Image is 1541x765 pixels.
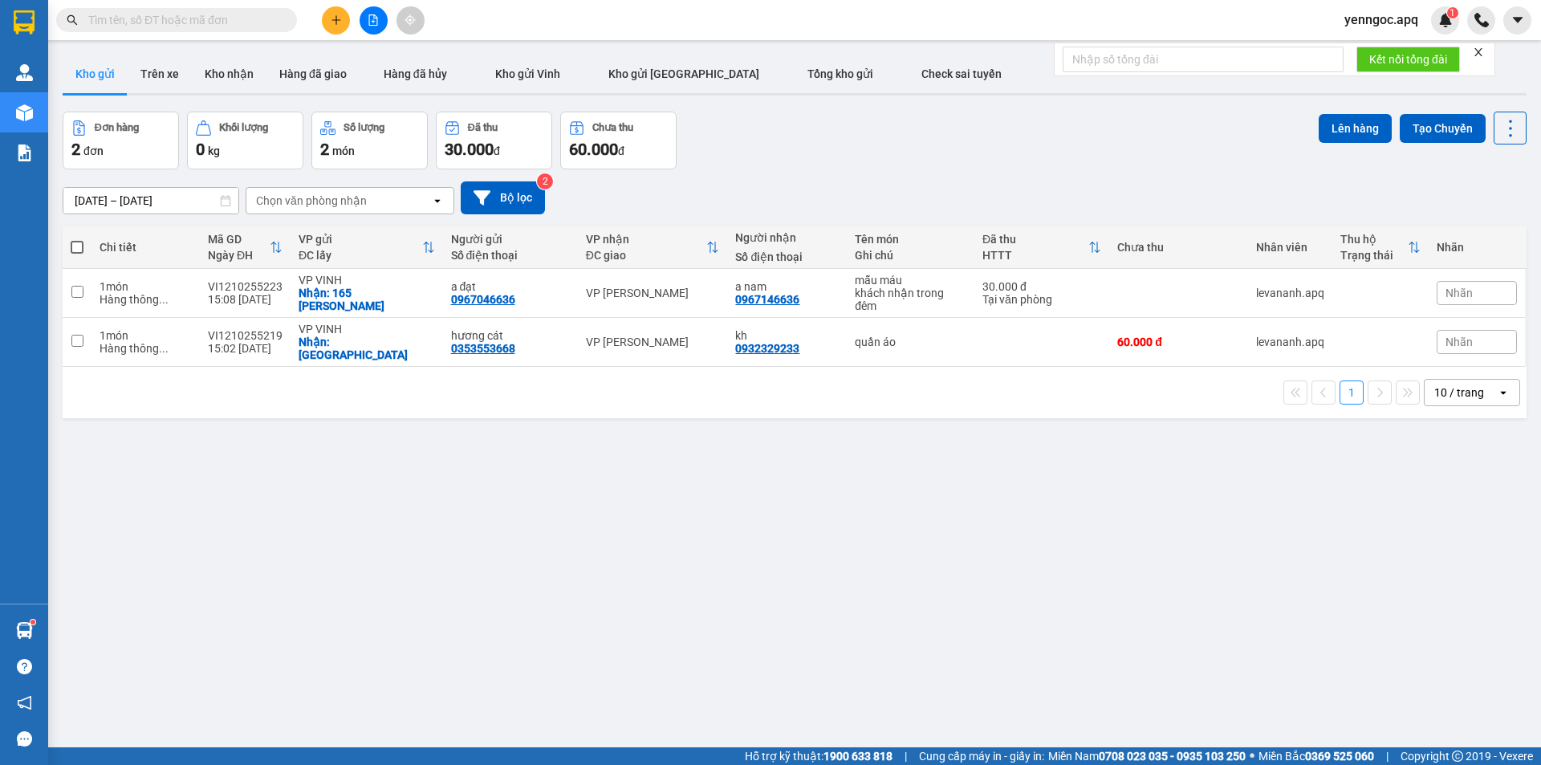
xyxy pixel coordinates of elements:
[855,287,966,312] div: khách nhận trong đêm
[1497,386,1510,399] svg: open
[1445,287,1473,299] span: Nhãn
[735,280,839,293] div: a nam
[208,144,220,157] span: kg
[618,144,624,157] span: đ
[1437,241,1517,254] div: Nhãn
[560,112,677,169] button: Chưa thu60.000đ
[569,140,618,159] span: 60.000
[592,122,633,133] div: Chưa thu
[578,226,728,269] th: Toggle SortBy
[1117,241,1240,254] div: Chưa thu
[299,274,435,287] div: VP VINH
[17,731,32,747] span: message
[461,181,545,214] button: Bộ lọc
[1356,47,1460,72] button: Kết nối tổng đài
[586,233,707,246] div: VP nhận
[1386,747,1389,765] span: |
[735,342,799,355] div: 0932329233
[208,233,270,246] div: Mã GD
[368,14,379,26] span: file-add
[344,122,384,133] div: Số lượng
[855,336,966,348] div: quần áo
[451,280,570,293] div: a đạt
[1452,751,1463,762] span: copyright
[208,280,283,293] div: VI1210255223
[586,287,720,299] div: VP [PERSON_NAME]
[159,342,169,355] span: ...
[1256,241,1324,254] div: Nhân viên
[537,173,553,189] sup: 2
[1511,13,1525,27] span: caret-down
[451,293,515,306] div: 0967046636
[196,140,205,159] span: 0
[208,293,283,306] div: 15:08 [DATE]
[299,233,422,246] div: VP gửi
[331,14,342,26] span: plus
[1048,747,1246,765] span: Miền Nam
[311,112,428,169] button: Số lượng2món
[1473,47,1484,58] span: close
[1447,7,1458,18] sup: 1
[187,112,303,169] button: Khối lượng0kg
[982,280,1101,293] div: 30.000 đ
[384,67,447,80] span: Hàng đã hủy
[468,122,498,133] div: Đã thu
[192,55,266,93] button: Kho nhận
[982,233,1088,246] div: Đã thu
[735,293,799,306] div: 0967146636
[1117,336,1240,348] div: 60.000 đ
[322,6,350,35] button: plus
[451,329,570,342] div: hương cát
[16,622,33,639] img: warehouse-icon
[1258,747,1374,765] span: Miền Bắc
[100,342,192,355] div: Hàng thông thường
[1474,13,1489,27] img: phone-icon
[63,188,238,214] input: Select a date range.
[1250,753,1254,759] span: ⚪️
[405,14,416,26] span: aim
[71,140,80,159] span: 2
[494,144,500,157] span: đ
[1340,380,1364,405] button: 1
[299,323,435,336] div: VP VINH
[100,293,192,306] div: Hàng thông thường
[451,249,570,262] div: Số điện thoại
[200,226,291,269] th: Toggle SortBy
[256,193,367,209] div: Chọn văn phòng nhận
[1503,6,1531,35] button: caret-down
[735,329,839,342] div: kh
[745,747,892,765] span: Hỗ trợ kỹ thuật:
[16,64,33,81] img: warehouse-icon
[1434,385,1484,401] div: 10 / trang
[159,293,169,306] span: ...
[100,329,192,342] div: 1 món
[586,249,707,262] div: ĐC giao
[100,241,192,254] div: Chi tiết
[63,55,128,93] button: Kho gửi
[208,342,283,355] div: 15:02 [DATE]
[299,336,435,361] div: Nhận: chợ vinh
[823,750,892,763] strong: 1900 633 818
[1305,750,1374,763] strong: 0369 525 060
[495,67,560,80] span: Kho gửi Vinh
[1256,287,1324,299] div: levananh.apq
[436,112,552,169] button: Đã thu30.000đ
[1063,47,1344,72] input: Nhập số tổng đài
[1438,13,1453,27] img: icon-new-feature
[735,250,839,263] div: Số điện thoại
[1445,336,1473,348] span: Nhãn
[95,122,139,133] div: Đơn hàng
[128,55,192,93] button: Trên xe
[735,231,839,244] div: Người nhận
[208,249,270,262] div: Ngày ĐH
[1450,7,1455,18] span: 1
[982,249,1088,262] div: HTTT
[1319,114,1392,143] button: Lên hàng
[299,249,422,262] div: ĐC lấy
[1256,336,1324,348] div: levananh.apq
[320,140,329,159] span: 2
[974,226,1109,269] th: Toggle SortBy
[14,10,35,35] img: logo-vxr
[67,14,78,26] span: search
[1332,226,1429,269] th: Toggle SortBy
